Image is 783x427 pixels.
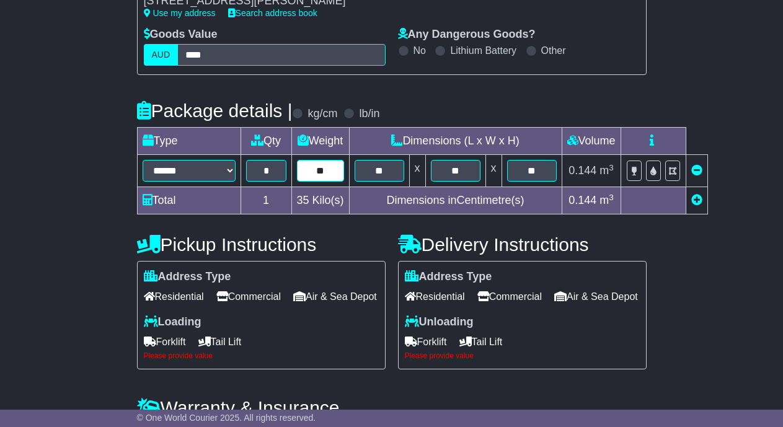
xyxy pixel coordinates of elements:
[144,351,379,360] div: Please provide value
[291,187,349,214] td: Kilo(s)
[137,100,293,121] h4: Package details |
[691,164,702,177] a: Remove this item
[297,194,309,206] span: 35
[228,8,317,18] a: Search address book
[405,287,465,306] span: Residential
[144,44,179,66] label: AUD
[541,45,566,56] label: Other
[137,128,241,155] td: Type
[485,155,502,187] td: x
[359,107,379,121] label: lb/in
[144,332,186,351] span: Forklift
[409,155,425,187] td: x
[599,164,614,177] span: m
[562,128,621,155] td: Volume
[137,397,647,418] h4: Warranty & Insurance
[609,193,614,202] sup: 3
[568,194,596,206] span: 0.144
[568,164,596,177] span: 0.144
[405,270,492,284] label: Address Type
[144,28,218,42] label: Goods Value
[137,234,386,255] h4: Pickup Instructions
[691,194,702,206] a: Add new item
[198,332,242,351] span: Tail Lift
[459,332,503,351] span: Tail Lift
[405,315,474,329] label: Unloading
[414,45,426,56] label: No
[450,45,516,56] label: Lithium Battery
[349,128,562,155] td: Dimensions (L x W x H)
[609,163,614,172] sup: 3
[241,187,291,214] td: 1
[144,315,201,329] label: Loading
[554,287,638,306] span: Air & Sea Depot
[405,332,447,351] span: Forklift
[405,351,640,360] div: Please provide value
[307,107,337,121] label: kg/cm
[144,270,231,284] label: Address Type
[291,128,349,155] td: Weight
[349,187,562,214] td: Dimensions in Centimetre(s)
[144,8,216,18] a: Use my address
[241,128,291,155] td: Qty
[477,287,542,306] span: Commercial
[398,28,536,42] label: Any Dangerous Goods?
[398,234,647,255] h4: Delivery Instructions
[144,287,204,306] span: Residential
[137,187,241,214] td: Total
[599,194,614,206] span: m
[137,413,316,423] span: © One World Courier 2025. All rights reserved.
[216,287,281,306] span: Commercial
[293,287,377,306] span: Air & Sea Depot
